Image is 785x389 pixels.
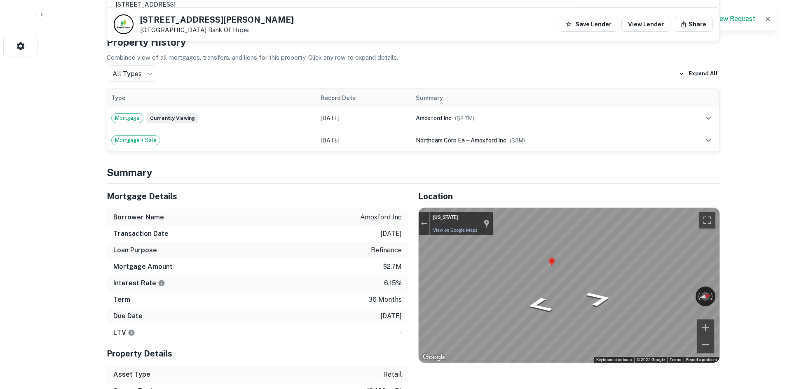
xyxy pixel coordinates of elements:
[696,287,701,306] button: Rotate counterclockwise
[695,290,716,303] button: Reset the view
[371,245,402,255] p: refinance
[107,53,720,63] p: Combined view of all mortgages, transfers, and liens for this property. Click any row to expand d...
[368,295,402,305] p: 36 months
[418,190,720,203] h5: Location
[670,357,681,362] a: Terms (opens in new tab)
[380,229,402,239] p: [DATE]
[360,212,402,222] p: amoxford inc
[113,328,135,338] h6: LTV
[107,165,720,180] h4: Summary
[208,26,249,33] a: Bank Of Hope
[316,89,412,107] th: Record Date
[140,16,294,24] h5: [STREET_ADDRESS][PERSON_NAME]
[701,133,715,147] button: expand row
[113,370,150,380] h6: Asset Type
[621,17,670,32] a: View Lender
[416,115,452,121] span: amoxford inc
[677,68,720,80] button: Expand All
[596,357,632,363] button: Keyboard shortcuts
[128,329,135,336] svg: LTVs displayed on the website are for informational purposes only and may be reported incorrectly...
[113,311,143,321] h6: Due Date
[701,111,715,125] button: expand row
[416,137,465,144] span: northcam corp ea
[316,107,412,129] td: [DATE]
[147,113,198,123] span: Currently viewing
[107,89,317,107] th: Type
[113,278,165,288] h6: Interest Rate
[559,17,618,32] button: Save Lender
[699,212,715,228] button: Toggle fullscreen view
[433,228,478,233] a: View on Google Maps
[383,370,402,380] p: retail
[637,357,665,362] span: © 2025 Google
[484,219,490,228] a: Show location on map
[113,262,173,272] h6: Mortgage Amount
[697,336,714,353] button: Zoom out
[113,212,164,222] h6: Borrower Name
[455,115,474,121] span: ($ 2.7M )
[316,129,412,151] td: [DATE]
[710,287,715,306] button: Rotate clockwise
[380,311,402,321] p: [DATE]
[713,15,755,23] a: View Request
[421,352,448,363] a: Open this area in Google Maps (opens a new window)
[140,26,294,34] p: [GEOGRAPHIC_DATA]
[107,35,720,49] h4: Property History
[674,17,713,32] button: Share
[515,293,563,317] path: Go South
[575,287,623,310] path: Go North
[384,278,402,288] p: 6.15%
[416,136,666,145] div: →
[107,190,408,203] h5: Mortgage Details
[113,229,169,239] h6: Transaction Date
[158,280,165,287] svg: The interest rates displayed on the website are for informational purposes only and may be report...
[383,262,402,272] p: $2.7m
[419,218,429,229] button: Exit the Street View
[433,214,477,221] div: [US_STATE]
[112,136,160,144] span: Mortgage + Sale
[113,245,157,255] h6: Loan Purpose
[697,319,714,336] button: Zoom in
[113,295,130,305] h6: Term
[412,89,670,107] th: Summary
[471,137,506,144] span: amoxford inc
[419,208,719,363] div: Map
[510,137,525,144] span: ($ 3M )
[686,357,717,362] a: Report a problem
[421,352,448,363] img: Google
[112,114,143,122] span: Mortgage
[107,65,156,82] div: All Types
[107,347,408,360] h5: Property Details
[419,208,719,363] div: Street View
[744,323,785,363] iframe: Chat Widget
[399,328,402,338] p: -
